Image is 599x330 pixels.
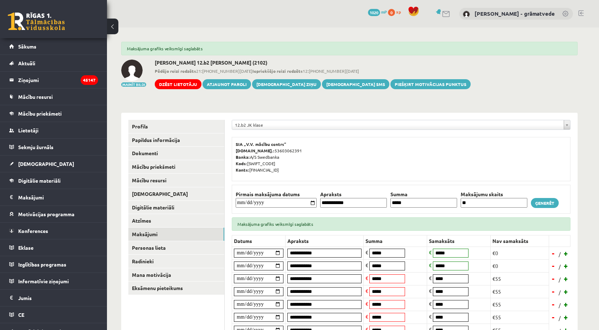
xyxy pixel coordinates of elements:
span: / [558,263,562,270]
a: Konferences [9,223,98,239]
span: / [558,314,562,322]
span: Jumis [18,295,32,301]
span: [DEMOGRAPHIC_DATA] [18,161,74,167]
a: - [550,273,557,284]
h2: [PERSON_NAME] 12.b2 [PERSON_NAME] (2102) [155,60,471,66]
span: 0 [388,9,395,16]
p: 53603062391 A/S Swedbanka [SWIFT_CODE] [FINANCIAL_ID] [236,141,567,173]
b: Kods: [236,161,247,166]
b: Banka: [236,154,250,160]
legend: Ziņojumi [18,72,98,88]
a: [DEMOGRAPHIC_DATA] [128,187,224,200]
a: Digitālie materiāli [9,172,98,189]
a: Ģenerēt [531,198,559,208]
a: [PERSON_NAME] - grāmatvede [475,10,555,17]
span: € [365,262,368,268]
a: Mācību resursi [128,174,224,187]
td: €55 [491,311,549,324]
a: Profils [128,120,224,133]
span: Eklase [18,244,34,251]
span: Digitālie materiāli [18,177,61,184]
legend: Maksājumi [18,189,98,205]
a: Mana motivācija [128,268,224,281]
a: Eklase [9,239,98,256]
a: Lietotāji [9,122,98,138]
a: Mācību resursi [9,88,98,105]
td: €0 [491,259,549,272]
i: 45147 [81,75,98,85]
a: Atzīmes [128,214,224,227]
span: € [365,300,368,307]
span: Sākums [18,43,36,50]
a: Aktuāli [9,55,98,71]
a: Personas lieta [128,241,224,254]
a: + [563,299,570,310]
span: Mācību priekšmeti [18,110,62,117]
a: [DEMOGRAPHIC_DATA] ziņu [252,79,321,89]
a: + [563,286,570,297]
a: + [563,312,570,323]
span: / [558,289,562,296]
span: / [558,276,562,283]
b: Iepriekšējo reizi redzēts [252,68,303,74]
a: Mācību priekšmeti [128,160,224,173]
a: Maksājumi [9,189,98,205]
span: 12.b2 JK klase [235,120,561,130]
a: Jumis [9,290,98,306]
b: SIA „V.V. mācību centrs” [236,141,287,147]
th: Apraksts [318,191,389,198]
a: 1020 mP [368,9,387,15]
a: - [550,260,557,271]
b: Pēdējo reizi redzēts [155,68,196,74]
a: [DEMOGRAPHIC_DATA] SMS [322,79,389,89]
td: €55 [491,285,549,298]
a: Papildus informācija [128,133,224,147]
td: €55 [491,272,549,285]
span: Lietotāji [18,127,39,133]
span: Motivācijas programma [18,211,75,217]
div: Maksājuma grafiks veiksmīgi saglabāts [121,42,578,55]
td: €0 [491,247,549,259]
span: / [558,250,562,258]
span: € [429,300,432,307]
a: + [563,273,570,284]
th: Summa [364,235,427,247]
a: - [550,248,557,259]
span: € [365,288,368,294]
a: Piešķirt motivācijas punktus [390,79,471,89]
th: Datums [232,235,286,247]
a: 12.b2 JK klase [232,120,570,130]
th: Pirmais maksājuma datums [234,191,318,198]
span: Aktuāli [18,60,35,66]
span: 21:[PHONE_NUMBER][DATE] 12:[PHONE_NUMBER][DATE] [155,68,471,74]
b: Konts: [236,167,249,173]
a: Mācību priekšmeti [9,105,98,122]
b: [DOMAIN_NAME].: [236,148,275,153]
span: Mācību resursi [18,93,53,100]
a: Radinieki [128,255,224,268]
img: Antra Sondore - grāmatvede [463,11,470,18]
a: CE [9,306,98,323]
a: Informatīvie ziņojumi [9,273,98,289]
a: 0 xp [388,9,404,15]
a: Sākums [9,38,98,55]
a: Rīgas 1. Tālmācības vidusskola [8,12,65,30]
span: mP [381,9,387,15]
a: Ziņojumi45147 [9,72,98,88]
span: CE [18,311,24,318]
td: €55 [491,298,549,311]
button: Mainīt bildi [121,82,146,87]
a: Dzēst lietotāju [155,79,201,89]
a: - [550,286,557,297]
span: 1020 [368,9,380,16]
span: Sekmju žurnāls [18,144,53,150]
a: + [563,260,570,271]
span: € [429,262,432,268]
th: Samaksāts [427,235,491,247]
span: € [429,249,432,255]
th: Summa [389,191,459,198]
a: - [550,312,557,323]
span: € [429,313,432,320]
span: Konferences [18,228,48,234]
div: Maksājuma grafiks veiksmīgi saglabāts [232,217,570,231]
